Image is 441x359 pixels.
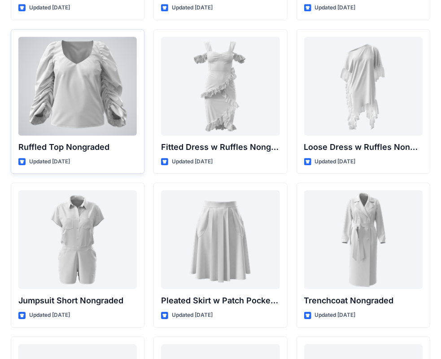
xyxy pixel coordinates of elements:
[172,311,213,320] p: Updated [DATE]
[172,157,213,166] p: Updated [DATE]
[29,3,70,13] p: Updated [DATE]
[29,157,70,166] p: Updated [DATE]
[172,3,213,13] p: Updated [DATE]
[161,190,279,289] a: Pleated Skirt w Patch Pockets Nongraded
[304,37,423,136] a: Loose Dress w Ruffles Nongraded
[161,294,279,307] p: Pleated Skirt w Patch Pockets Nongraded
[304,190,423,289] a: Trenchcoat Nongraded
[304,294,423,307] p: Trenchcoat Nongraded
[161,37,279,136] a: Fitted Dress w Ruffles Nongraded
[29,311,70,320] p: Updated [DATE]
[315,157,356,166] p: Updated [DATE]
[18,190,137,289] a: Jumpsuit Short Nongraded
[18,141,137,153] p: Ruffled Top Nongraded
[161,141,279,153] p: Fitted Dress w Ruffles Nongraded
[18,37,137,136] a: Ruffled Top Nongraded
[18,294,137,307] p: Jumpsuit Short Nongraded
[304,141,423,153] p: Loose Dress w Ruffles Nongraded
[315,311,356,320] p: Updated [DATE]
[315,3,356,13] p: Updated [DATE]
